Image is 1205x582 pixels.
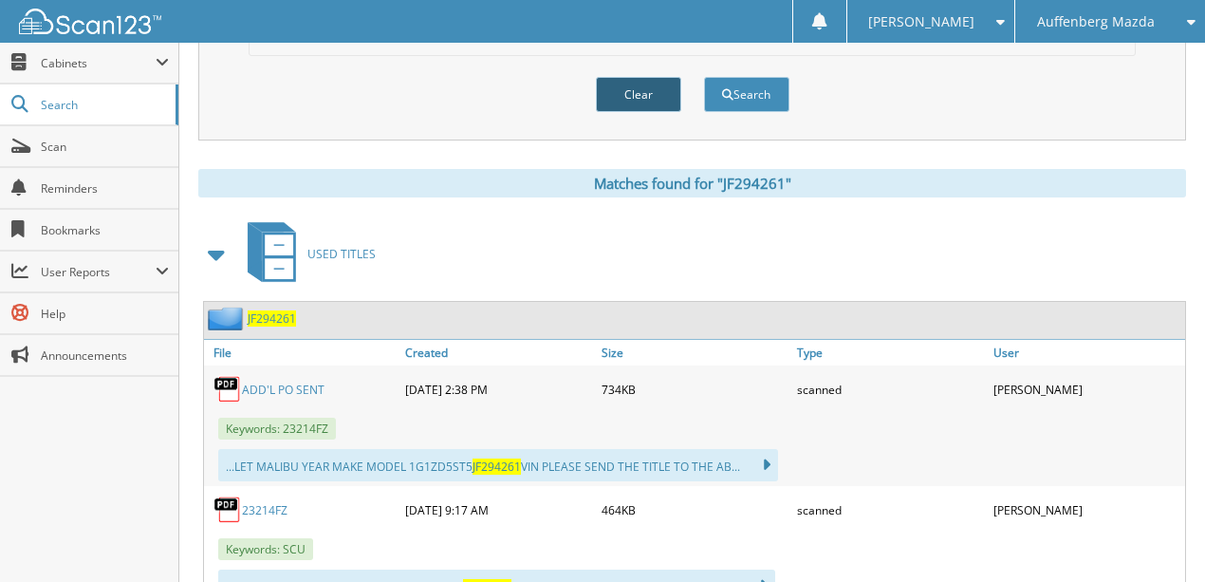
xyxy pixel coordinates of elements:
div: [DATE] 2:38 PM [400,370,597,408]
img: folder2.png [208,307,248,330]
a: Type [792,340,989,366]
div: [PERSON_NAME] [989,370,1185,408]
span: Cabinets [41,55,156,71]
span: Reminders [41,180,169,197]
div: scanned [792,491,989,529]
span: Auffenberg Mazda [1037,16,1155,28]
span: Help [41,306,169,322]
a: ADD'L PO SENT [242,382,324,398]
a: 23214FZ [242,502,287,518]
div: Matches found for "JF294261" [198,169,1186,197]
div: scanned [792,370,989,408]
div: ...LET MALIBU YEAR MAKE MODEL 1G1ZD5ST5 VIN PLEASE SEND THE TITLE TO THE AB... [218,449,778,481]
span: USED TITLES [307,246,376,262]
div: [DATE] 9:17 AM [400,491,597,529]
a: Size [597,340,793,366]
span: Bookmarks [41,222,169,238]
div: 464KB [597,491,793,529]
button: Clear [596,77,681,112]
span: Scan [41,139,169,155]
span: Keywords: 23214FZ [218,418,336,440]
img: PDF.png [213,375,242,404]
span: JF294261 [473,459,521,475]
span: Announcements [41,347,169,364]
div: [PERSON_NAME] [989,491,1185,529]
div: 734KB [597,370,793,408]
a: JF294261 [248,310,296,327]
button: Search [704,77,789,112]
iframe: Chat Widget [1110,491,1205,582]
span: Search [41,97,166,113]
img: PDF.png [213,496,242,524]
a: User [989,340,1185,366]
span: Keywords: SCU [218,538,313,560]
a: Created [400,340,597,366]
a: File [204,340,400,366]
a: USED TITLES [236,216,376,291]
img: scan123-logo-white.svg [19,9,161,34]
span: [PERSON_NAME] [868,16,974,28]
span: User Reports [41,264,156,280]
